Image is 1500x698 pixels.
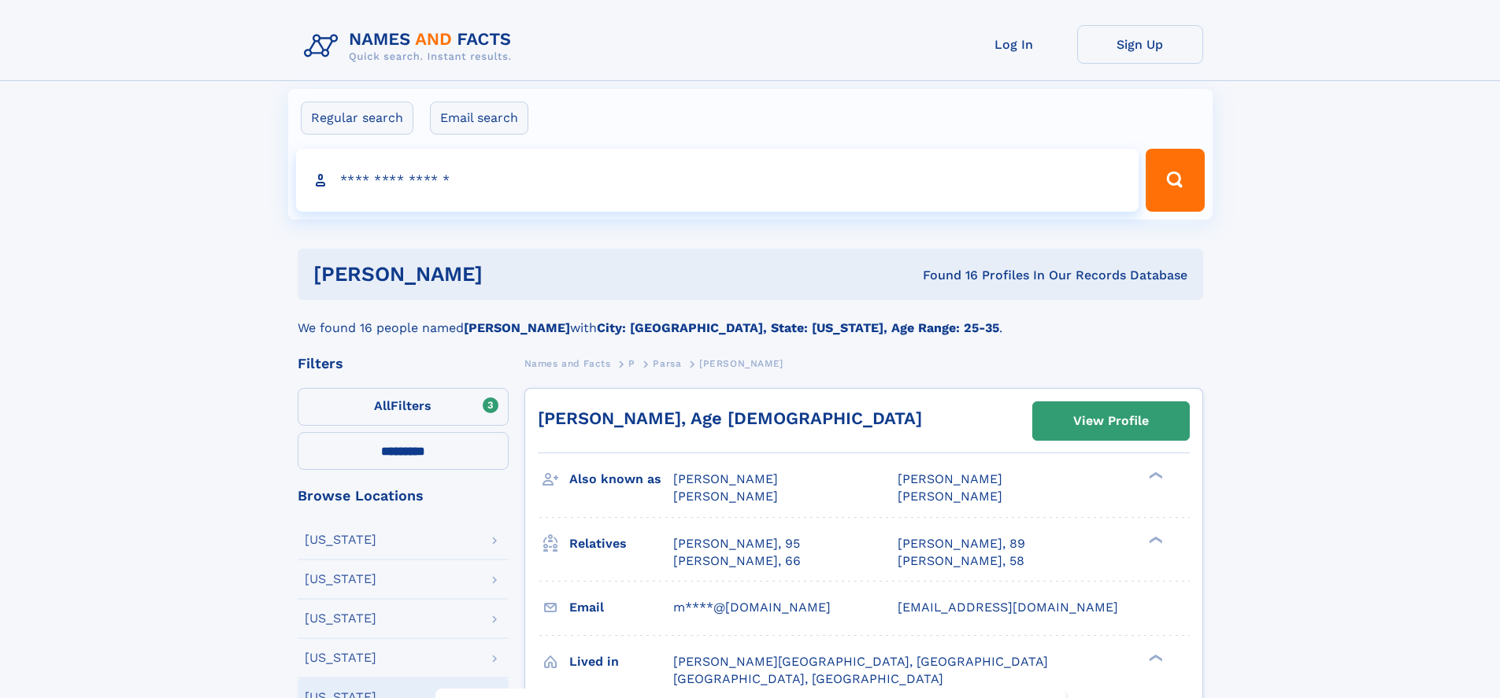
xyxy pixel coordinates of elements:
[898,535,1025,552] a: [PERSON_NAME], 89
[1145,471,1164,481] div: ❯
[699,358,783,369] span: [PERSON_NAME]
[951,25,1077,64] a: Log In
[898,552,1024,570] a: [PERSON_NAME], 58
[898,600,1118,615] span: [EMAIL_ADDRESS][DOMAIN_NAME]
[524,353,611,373] a: Names and Facts
[673,671,943,686] span: [GEOGRAPHIC_DATA], [GEOGRAPHIC_DATA]
[296,149,1139,212] input: search input
[569,594,673,621] h3: Email
[673,552,801,570] a: [PERSON_NAME], 66
[298,300,1203,338] div: We found 16 people named with .
[702,267,1187,284] div: Found 16 Profiles In Our Records Database
[898,489,1002,504] span: [PERSON_NAME]
[298,388,509,426] label: Filters
[673,535,800,552] a: [PERSON_NAME], 95
[305,652,376,664] div: [US_STATE]
[1077,25,1203,64] a: Sign Up
[569,530,673,557] h3: Relatives
[538,408,922,428] a: [PERSON_NAME], Age [DEMOGRAPHIC_DATA]
[628,358,635,369] span: P
[1073,403,1149,439] div: View Profile
[305,573,376,585] div: [US_STATE]
[464,320,570,335] b: [PERSON_NAME]
[298,489,509,503] div: Browse Locations
[301,102,413,135] label: Regular search
[673,489,778,504] span: [PERSON_NAME]
[1033,402,1189,440] a: View Profile
[673,471,778,486] span: [PERSON_NAME]
[653,358,681,369] span: Parsa
[430,102,528,135] label: Email search
[305,534,376,546] div: [US_STATE]
[1145,652,1164,663] div: ❯
[298,356,509,371] div: Filters
[898,471,1002,486] span: [PERSON_NAME]
[673,654,1048,669] span: [PERSON_NAME][GEOGRAPHIC_DATA], [GEOGRAPHIC_DATA]
[653,353,681,373] a: Parsa
[569,648,673,675] h3: Lived in
[1145,534,1164,545] div: ❯
[305,612,376,625] div: [US_STATE]
[374,398,391,413] span: All
[313,264,703,284] h1: [PERSON_NAME]
[569,466,673,493] h3: Also known as
[1146,149,1204,212] button: Search Button
[298,25,524,68] img: Logo Names and Facts
[597,320,999,335] b: City: [GEOGRAPHIC_DATA], State: [US_STATE], Age Range: 25-35
[628,353,635,373] a: P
